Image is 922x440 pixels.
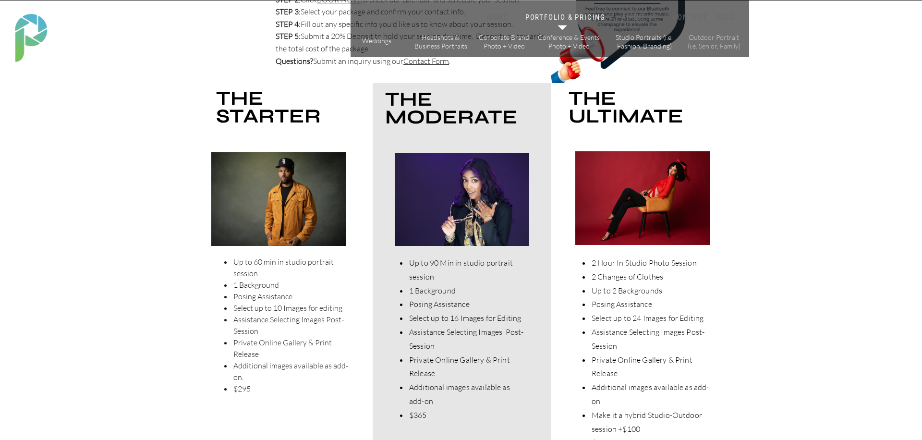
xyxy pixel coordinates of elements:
a: PORTFOLIO & PRICING [523,13,607,22]
li: Additional images available as add-on [408,380,525,408]
a: Corporate Brand Photo + Video [477,33,531,50]
li: Assistance Selecting Images Post-Session [232,314,353,337]
li: Select up to 24 Images for Editing [591,311,713,325]
li: Posing Assistance [591,297,713,311]
li: Up to 2 Backgrounds [591,284,713,298]
b: Questions? [276,56,313,66]
h3: The Moderate [385,91,537,145]
li: 1 Background [232,279,353,291]
li: 2 Changes of Clothes [591,270,713,284]
li: Select up to 16 Images for Editing [408,311,525,325]
b: STEP 5: [276,31,301,41]
a: CONTACT [670,13,710,22]
li: Assistance Selecting Images Post-Session [408,325,525,353]
li: 2 Hour In Studio Photo Session [591,256,713,270]
li: $365 [408,408,525,422]
a: ABOUT US [619,13,660,22]
li: 1 Background [408,284,525,298]
h3: The Starter [216,90,356,133]
li: Up to 60 min in studio portrait session [232,256,353,279]
li: Additional images available as add-on. [232,360,353,383]
li: Posing Assistance [408,297,525,311]
li: Private Online Gallery & Print Release [408,353,525,381]
li: Up to 90 Min in studio portrait session [408,256,525,284]
a: Studio Portraits (i.e. Fashion, Branding) [612,33,677,50]
a: BLOG [714,13,738,22]
a: HOME [477,13,518,22]
b: STEP 3: [276,7,301,16]
a: Headshots & Business Portraits [413,33,468,50]
h3: The ultimate [569,90,728,145]
b: STEP 4: [276,19,301,29]
p: 70+ 5 Star reviews on Google & Yelp [558,358,687,384]
a: Weddings [360,37,394,47]
li: Assistance Selecting Images Post-Session [591,325,713,353]
li: Make it a hybrid Studio-Outdoor session +$100 [591,408,713,436]
li: Additional images available as add-on [591,380,713,408]
li: Posing Assistance [232,291,353,302]
li: Private Online Gallery & Print Release [232,337,353,360]
li: $295 [232,383,353,394]
a: Outdoor Portrait (i.e. Senior, Family) [687,33,741,50]
li: Select up to 10 Images for editing [232,302,353,314]
a: Conference & Events Photo + Video [537,33,600,50]
a: Contact Form [403,56,449,66]
li: Private Online Gallery & Print Release [591,353,713,381]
